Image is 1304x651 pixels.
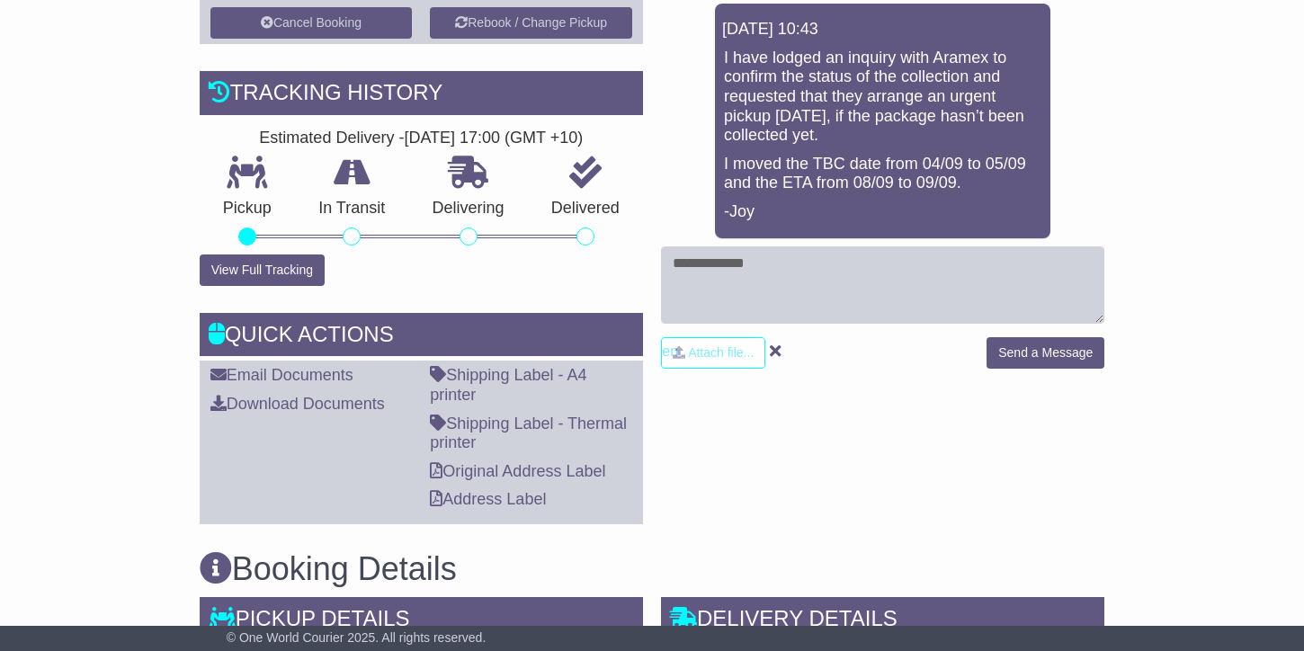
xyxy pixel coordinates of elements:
span: © One World Courier 2025. All rights reserved. [227,630,487,645]
button: Rebook / Change Pickup [430,7,632,39]
p: Delivering [408,199,527,218]
h3: Booking Details [200,551,1105,587]
p: Delivered [528,199,643,218]
a: Download Documents [210,395,385,413]
a: Original Address Label [430,462,605,480]
div: Tracking history [200,71,643,120]
a: Shipping Label - Thermal printer [430,415,627,452]
button: Send a Message [987,337,1104,369]
a: Email Documents [210,366,353,384]
a: Shipping Label - A4 printer [430,366,586,404]
div: [DATE] 17:00 (GMT +10) [404,129,583,148]
a: Address Label [430,490,546,508]
p: Pickup [200,199,295,218]
div: Estimated Delivery - [200,129,643,148]
p: I moved the TBC date from 04/09 to 05/09 and the ETA from 08/09 to 09/09. [724,155,1041,193]
button: View Full Tracking [200,254,325,286]
div: [DATE] 10:43 [722,20,1043,40]
button: Cancel Booking [210,7,413,39]
p: I have lodged an inquiry with Aramex to confirm the status of the collection and requested that t... [724,49,1041,146]
p: In Transit [295,199,408,218]
div: Delivery Details [661,597,1104,646]
div: Quick Actions [200,313,643,361]
p: -Joy [724,202,1041,222]
div: Pickup Details [200,597,643,646]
